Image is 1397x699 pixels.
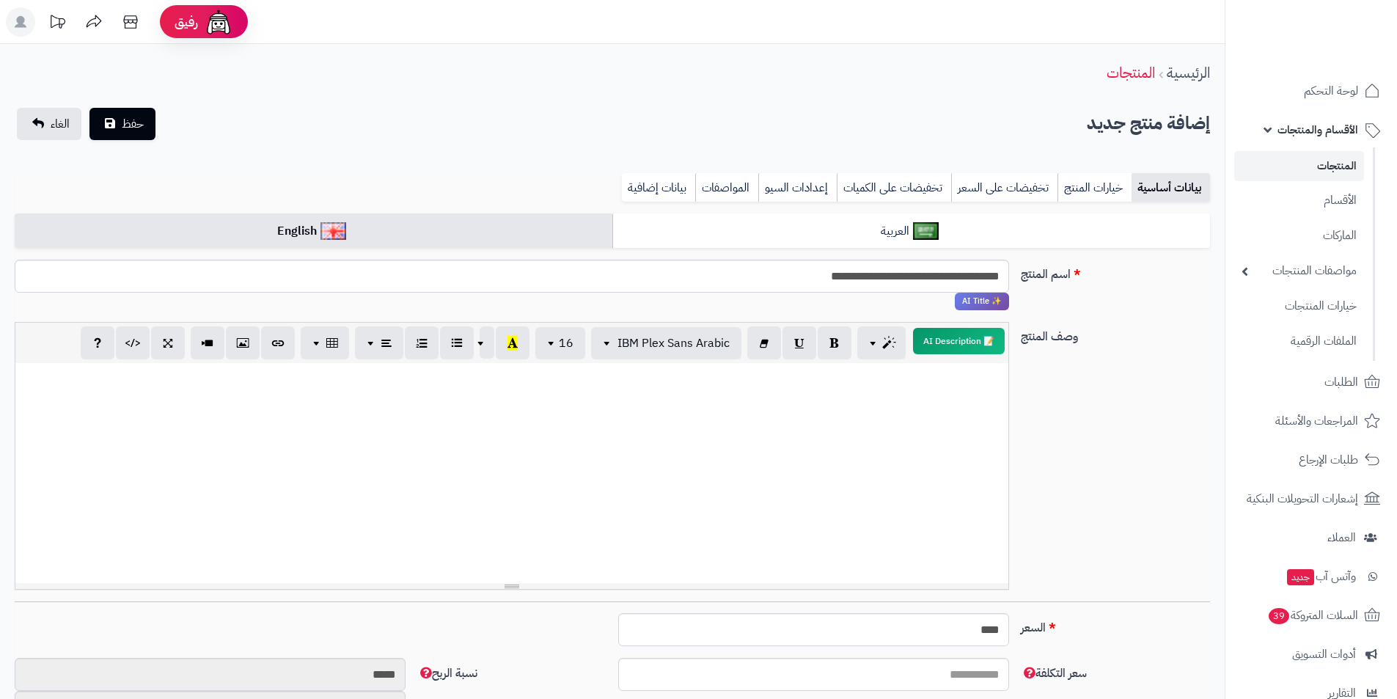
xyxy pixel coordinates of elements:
a: المواصفات [695,173,758,202]
label: اسم المنتج [1015,260,1216,283]
span: IBM Plex Sans Arabic [617,334,730,352]
a: الرئيسية [1167,62,1210,84]
a: المنتجات [1107,62,1155,84]
img: logo-2.png [1297,41,1383,72]
span: حفظ [122,115,144,133]
a: إعدادات السيو [758,173,837,202]
a: العملاء [1234,520,1388,555]
h2: إضافة منتج جديد [1087,109,1210,139]
span: 16 [559,334,573,352]
span: المراجعات والأسئلة [1275,411,1358,431]
button: IBM Plex Sans Arabic [591,327,741,359]
span: أدوات التسويق [1292,644,1356,665]
a: الغاء [17,108,81,140]
span: جديد [1287,569,1314,585]
a: العربية [612,213,1210,249]
span: الطلبات [1324,372,1358,392]
a: تحديثات المنصة [39,7,76,40]
a: وآتس آبجديد [1234,559,1388,594]
a: بيانات إضافية [622,173,695,202]
span: انقر لاستخدام رفيقك الذكي [955,293,1009,310]
button: 📝 AI Description [913,328,1005,354]
span: سعر التكلفة [1021,665,1087,682]
a: خيارات المنتجات [1234,290,1364,322]
span: الغاء [51,115,70,133]
a: تخفيضات على السعر [951,173,1057,202]
a: أدوات التسويق [1234,637,1388,672]
img: ai-face.png [204,7,233,37]
span: الأقسام والمنتجات [1277,120,1358,140]
a: الطلبات [1234,365,1388,400]
span: إشعارات التحويلات البنكية [1247,488,1358,509]
span: وآتس آب [1286,566,1356,587]
label: وصف المنتج [1015,322,1216,345]
a: بيانات أساسية [1132,173,1210,202]
a: لوحة التحكم [1234,73,1388,109]
a: السلات المتروكة39 [1234,598,1388,633]
span: 39 [1269,608,1289,624]
button: 16 [535,327,585,359]
a: المنتجات [1234,151,1364,181]
a: المراجعات والأسئلة [1234,403,1388,439]
a: تخفيضات على الكميات [837,173,951,202]
a: طلبات الإرجاع [1234,442,1388,477]
span: نسبة الربح [417,665,477,682]
label: السعر [1015,613,1216,637]
a: الأقسام [1234,185,1364,216]
img: العربية [913,222,939,240]
a: الماركات [1234,220,1364,252]
a: English [15,213,612,249]
a: خيارات المنتج [1057,173,1132,202]
span: السلات المتروكة [1267,605,1358,626]
span: العملاء [1327,527,1356,548]
span: رفيق [175,13,198,31]
a: مواصفات المنتجات [1234,255,1364,287]
a: الملفات الرقمية [1234,326,1364,357]
a: إشعارات التحويلات البنكية [1234,481,1388,516]
button: حفظ [89,108,155,140]
img: English [320,222,346,240]
span: طلبات الإرجاع [1299,450,1358,470]
span: لوحة التحكم [1304,81,1358,101]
